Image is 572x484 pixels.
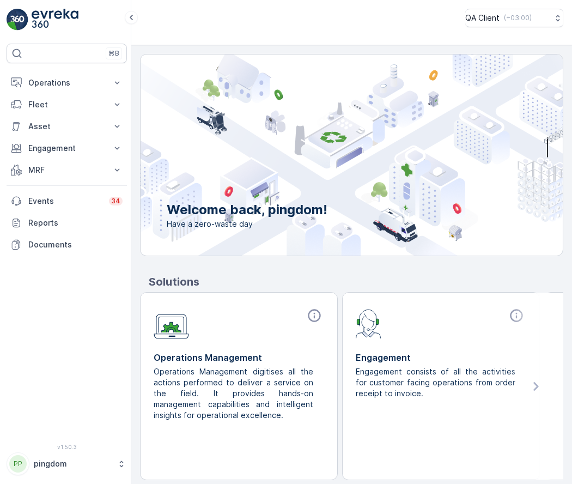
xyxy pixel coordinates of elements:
p: Engagement [356,351,526,364]
img: module-icon [356,308,381,338]
p: Asset [28,121,105,132]
p: Welcome back, pingdom! [167,201,327,219]
p: Events [28,196,102,207]
img: module-icon [154,308,189,339]
button: MRF [7,159,127,181]
a: Documents [7,234,127,256]
a: Reports [7,212,127,234]
span: Have a zero-waste day [167,219,327,229]
p: QA Client [465,13,500,23]
p: Operations [28,77,105,88]
p: Solutions [149,274,563,290]
p: ( +03:00 ) [504,14,532,22]
button: Asset [7,116,127,137]
button: Operations [7,72,127,94]
p: Reports [28,217,123,228]
div: PP [9,455,27,473]
span: v 1.50.3 [7,444,127,450]
button: Fleet [7,94,127,116]
p: Fleet [28,99,105,110]
p: Operations Management [154,351,324,364]
img: logo_light-DOdMpM7g.png [32,9,78,31]
button: Engagement [7,137,127,159]
p: Engagement consists of all the activities for customer facing operations from order receipt to in... [356,366,518,399]
p: ⌘B [108,49,119,58]
button: PPpingdom [7,452,127,475]
p: Operations Management digitises all the actions performed to deliver a service on the field. It p... [154,366,315,421]
p: Engagement [28,143,105,154]
img: city illustration [92,55,563,256]
p: MRF [28,165,105,176]
img: logo [7,9,28,31]
a: Events34 [7,190,127,212]
button: QA Client(+03:00) [465,9,563,27]
p: Documents [28,239,123,250]
p: pingdom [34,458,112,469]
p: 34 [111,197,120,205]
